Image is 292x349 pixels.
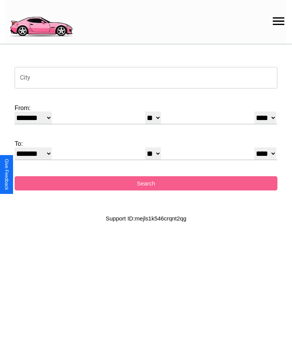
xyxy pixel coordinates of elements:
label: From: [15,105,277,112]
img: logo [6,4,76,38]
button: Search [15,176,277,190]
p: Support ID: mejls1k546crqnt2qg [106,213,186,224]
div: Give Feedback [4,159,9,190]
label: To: [15,140,277,147]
